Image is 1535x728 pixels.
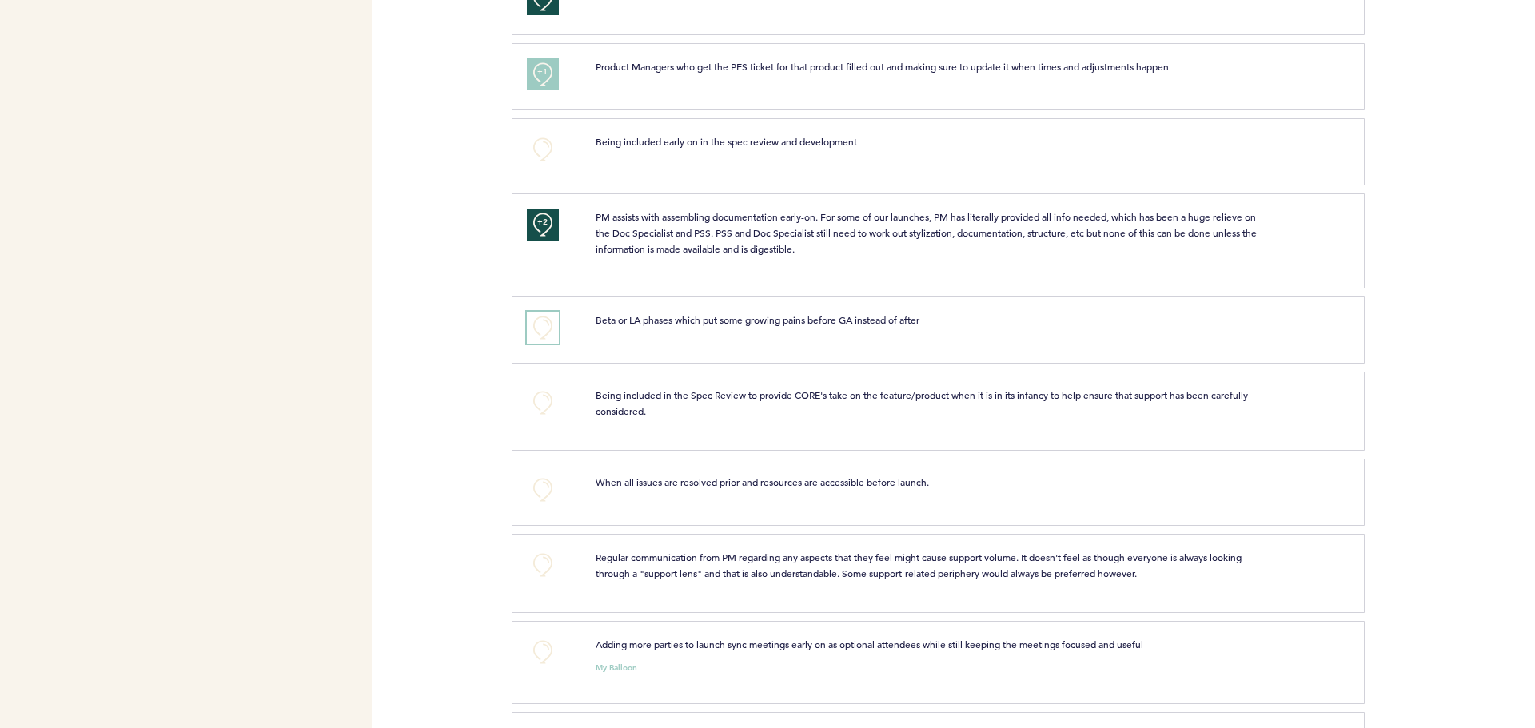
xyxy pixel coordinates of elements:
[596,135,857,148] span: Being included early on in the spec review and development
[596,313,919,326] span: Beta or LA phases which put some growing pains before GA instead of after
[537,64,548,80] span: +1
[596,638,1143,650] span: Adding more parties to launch sync meetings early on as optional attendees while still keeping th...
[596,60,1169,73] span: Product Managers who get the PES ticket for that product filled out and making sure to update it ...
[596,210,1259,255] span: PM assists with assembling documentation early-on. For some of our launches, PM has literally pro...
[596,551,1244,579] span: Regular communication from PM regarding any aspects that they feel might cause support volume. It...
[527,58,559,90] button: +1
[596,475,929,488] span: When all issues are resolved prior and resources are accessible before launch.
[537,214,548,230] span: +2
[596,664,637,672] small: My Balloon
[527,209,559,241] button: +2
[596,388,1250,417] span: Being included in the Spec Review to provide CORE's take on the feature/product when it is in its...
